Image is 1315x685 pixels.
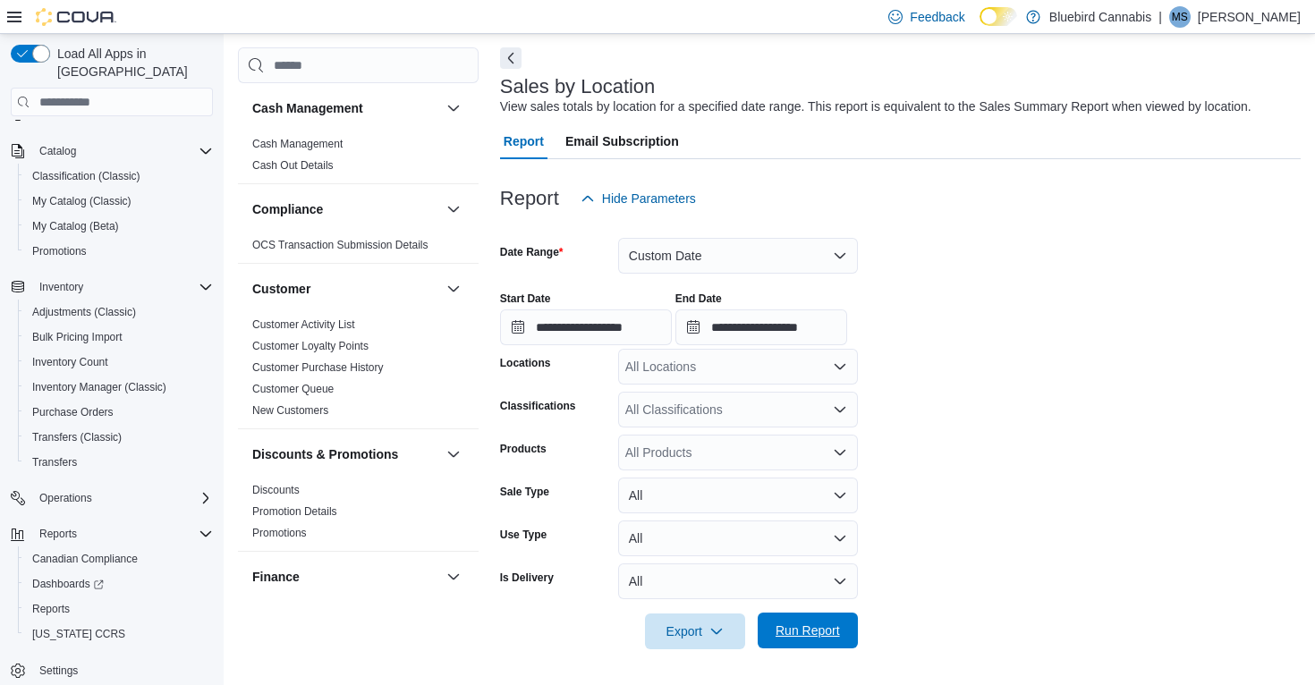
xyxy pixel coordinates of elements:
[25,573,213,595] span: Dashboards
[252,403,328,418] span: New Customers
[25,301,143,323] a: Adjustments (Classic)
[32,523,213,545] span: Reports
[443,199,464,220] button: Compliance
[25,351,115,373] a: Inventory Count
[252,339,369,353] span: Customer Loyalty Points
[675,309,847,345] input: Press the down key to open a popover containing a calendar.
[25,165,148,187] a: Classification (Classic)
[238,314,479,428] div: Customer
[4,275,220,300] button: Inventory
[252,568,439,586] button: Finance
[500,292,551,306] label: Start Date
[252,137,343,151] span: Cash Management
[32,305,136,319] span: Adjustments (Classic)
[32,627,125,641] span: [US_STATE] CCRS
[18,239,220,264] button: Promotions
[25,216,126,237] a: My Catalog (Beta)
[618,520,858,556] button: All
[32,487,99,509] button: Operations
[25,326,130,348] a: Bulk Pricing Import
[25,452,84,473] a: Transfers
[565,123,679,159] span: Email Subscription
[32,169,140,183] span: Classification (Classic)
[252,138,343,150] a: Cash Management
[32,552,138,566] span: Canadian Compliance
[18,450,220,475] button: Transfers
[18,214,220,239] button: My Catalog (Beta)
[32,455,77,469] span: Transfers
[18,571,220,596] a: Dashboards
[18,189,220,214] button: My Catalog (Classic)
[252,504,337,519] span: Promotion Details
[252,159,334,172] a: Cash Out Details
[25,452,213,473] span: Transfers
[252,483,300,497] span: Discounts
[833,445,847,460] button: Open list of options
[252,318,355,331] a: Customer Activity List
[39,664,78,678] span: Settings
[252,404,328,417] a: New Customers
[25,216,213,237] span: My Catalog (Beta)
[1172,6,1188,28] span: MS
[4,657,220,683] button: Settings
[252,99,363,117] h3: Cash Management
[32,276,90,298] button: Inventory
[25,598,77,620] a: Reports
[238,234,479,263] div: Compliance
[252,527,307,539] a: Promotions
[500,76,656,97] h3: Sales by Location
[18,622,220,647] button: [US_STATE] CCRS
[39,527,77,541] span: Reports
[25,301,213,323] span: Adjustments (Classic)
[32,487,213,509] span: Operations
[776,622,840,639] span: Run Report
[252,239,428,251] a: OCS Transaction Submission Details
[18,325,220,350] button: Bulk Pricing Import
[980,26,980,27] span: Dark Mode
[618,238,858,274] button: Custom Date
[656,613,734,649] span: Export
[25,326,213,348] span: Bulk Pricing Import
[4,486,220,511] button: Operations
[32,194,131,208] span: My Catalog (Classic)
[25,598,213,620] span: Reports
[443,444,464,465] button: Discounts & Promotions
[1158,6,1162,28] p: |
[500,309,672,345] input: Press the down key to open a popover containing a calendar.
[645,613,745,649] button: Export
[32,660,85,681] a: Settings
[25,241,213,262] span: Promotions
[758,613,858,648] button: Run Report
[32,577,104,591] span: Dashboards
[500,47,522,69] button: Next
[252,238,428,252] span: OCS Transaction Submission Details
[252,445,439,463] button: Discounts & Promotions
[32,405,114,419] span: Purchase Orders
[252,526,307,540] span: Promotions
[25,573,111,595] a: Dashboards
[1198,6,1301,28] p: [PERSON_NAME]
[443,97,464,119] button: Cash Management
[18,350,220,375] button: Inventory Count
[32,523,84,545] button: Reports
[39,491,92,505] span: Operations
[500,356,551,370] label: Locations
[32,602,70,616] span: Reports
[18,425,220,450] button: Transfers (Classic)
[39,280,83,294] span: Inventory
[500,485,549,499] label: Sale Type
[25,623,132,645] a: [US_STATE] CCRS
[25,427,129,448] a: Transfers (Classic)
[252,340,369,352] a: Customer Loyalty Points
[573,181,703,216] button: Hide Parameters
[252,505,337,518] a: Promotion Details
[25,548,213,570] span: Canadian Compliance
[25,165,213,187] span: Classification (Classic)
[32,659,213,681] span: Settings
[18,375,220,400] button: Inventory Manager (Classic)
[500,245,564,259] label: Date Range
[32,330,123,344] span: Bulk Pricing Import
[252,484,300,496] a: Discounts
[500,399,576,413] label: Classifications
[910,8,964,26] span: Feedback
